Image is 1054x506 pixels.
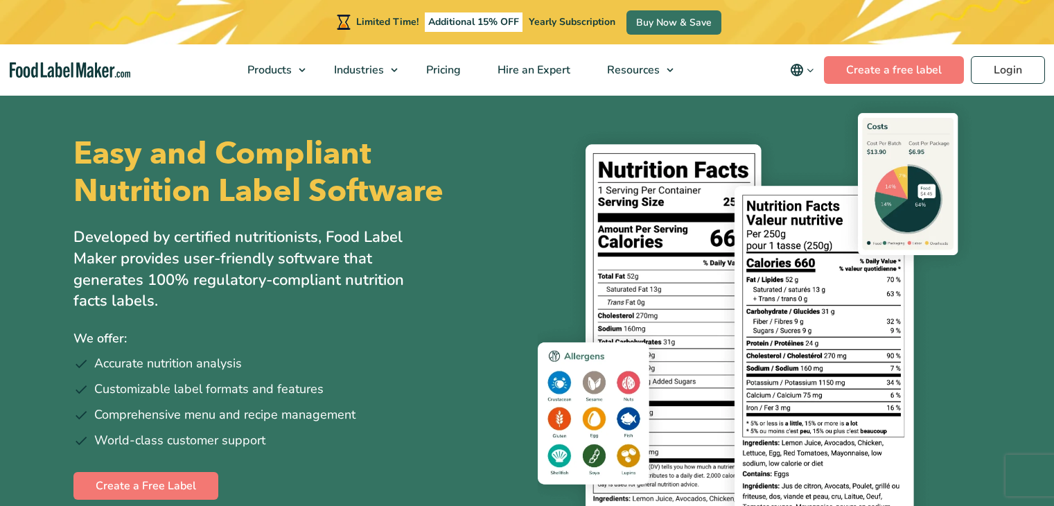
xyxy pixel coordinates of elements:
span: Accurate nutrition analysis [94,354,242,373]
span: Customizable label formats and features [94,380,324,399]
span: Additional 15% OFF [425,12,522,32]
h1: Easy and Compliant Nutrition Label Software [73,135,516,210]
a: Resources [589,44,680,96]
span: Yearly Subscription [529,15,615,28]
a: Industries [316,44,405,96]
span: Comprehensive menu and recipe management [94,405,355,424]
span: Pricing [422,62,462,78]
a: Pricing [408,44,476,96]
span: Hire an Expert [493,62,572,78]
a: Login [971,56,1045,84]
a: Products [229,44,313,96]
span: Resources [603,62,661,78]
p: We offer: [73,329,517,349]
span: World-class customer support [94,431,265,450]
span: Products [243,62,293,78]
span: Limited Time! [356,15,419,28]
a: Buy Now & Save [626,10,721,35]
span: Industries [330,62,385,78]
a: Create a Free Label [73,472,218,500]
a: Create a free label [824,56,964,84]
p: Developed by certified nutritionists, Food Label Maker provides user-friendly software that gener... [73,227,434,312]
a: Hire an Expert [480,44,586,96]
